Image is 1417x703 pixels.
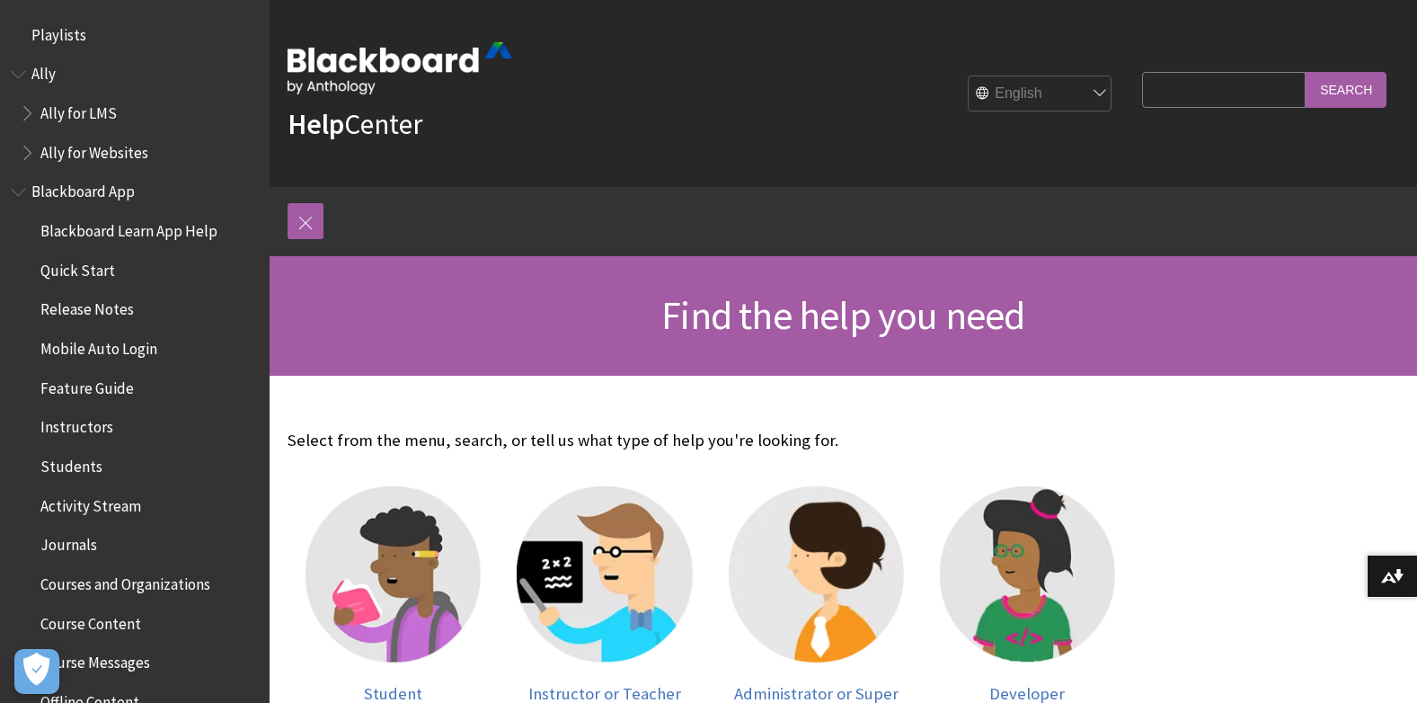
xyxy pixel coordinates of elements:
select: Site Language Selector [969,76,1112,112]
span: Release Notes [40,295,134,319]
span: Mobile Auto Login [40,334,157,358]
span: Find the help you need [661,290,1024,340]
span: Ally for Websites [40,138,148,162]
span: Instructors [40,413,113,437]
p: Select from the menu, search, or tell us what type of help you're looking for. [288,429,1133,452]
a: HelpCenter [288,106,422,142]
span: Playlists [31,20,86,44]
span: Students [40,451,102,476]
span: Blackboard Learn App Help [40,216,217,240]
span: Ally for LMS [40,98,117,122]
span: Courses and Organizations [40,569,210,593]
span: Feature Guide [40,373,134,397]
span: Course Messages [40,648,150,672]
span: Course Content [40,609,141,633]
span: Journals [40,530,97,555]
img: Instructor [517,486,692,662]
input: Search [1306,72,1386,107]
nav: Book outline for Anthology Ally Help [11,59,259,168]
button: Abrir preferencias [14,649,59,694]
span: Quick Start [40,255,115,280]
span: Ally [31,59,56,84]
nav: Book outline for Playlists [11,20,259,50]
img: Blackboard by Anthology [288,42,512,94]
span: Activity Stream [40,491,141,515]
img: Student [306,486,481,662]
span: Blackboard App [31,177,135,201]
img: Administrator [729,486,904,662]
strong: Help [288,106,344,142]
